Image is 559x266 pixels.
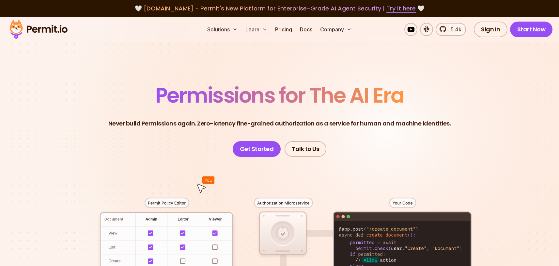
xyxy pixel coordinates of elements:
span: Permissions for The AI Era [155,81,404,110]
a: Sign In [474,22,507,37]
button: Learn [243,23,270,36]
span: 5.4k [447,25,461,33]
a: Try it here [386,4,416,13]
p: Never build Permissions again. Zero-latency fine-grained authorization as a service for human and... [108,119,451,128]
a: Talk to Us [285,141,326,157]
span: [DOMAIN_NAME] - Permit's New Platform for Enterprise-Grade AI Agent Security | [144,4,416,12]
button: Company [318,23,354,36]
a: Pricing [272,23,295,36]
a: Docs [297,23,315,36]
a: Start Now [510,22,553,37]
div: 🤍 🤍 [16,4,543,13]
a: 5.4k [436,23,466,36]
a: Get Started [233,141,281,157]
button: Solutions [205,23,240,36]
img: Permit logo [7,18,70,41]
